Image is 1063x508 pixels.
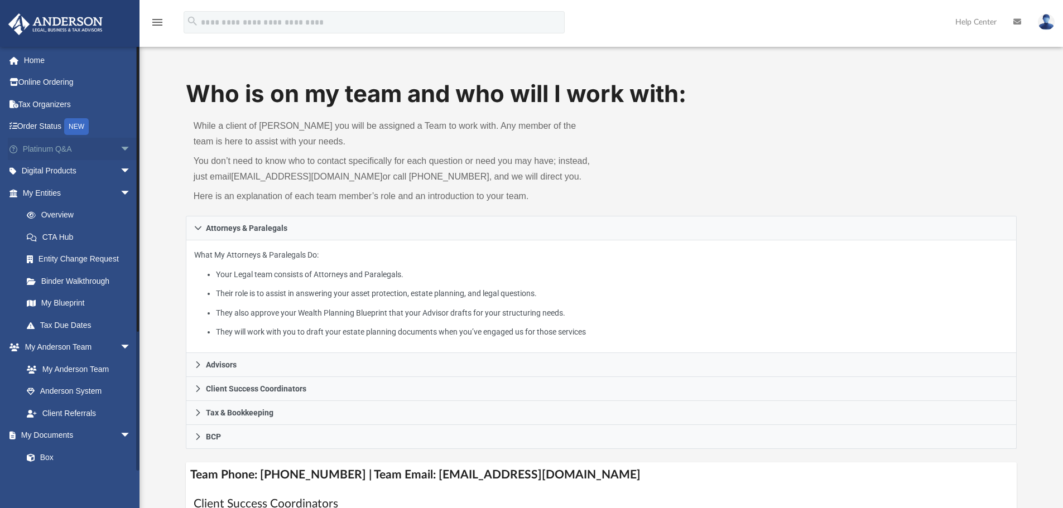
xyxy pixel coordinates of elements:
[16,446,137,468] a: Box
[194,153,594,185] p: You don’t need to know who to contact specifically for each question or need you may have; instea...
[1038,14,1055,30] img: User Pic
[186,15,199,27] i: search
[8,424,142,447] a: My Documentsarrow_drop_down
[8,138,148,160] a: Platinum Q&Aarrow_drop_down
[120,336,142,359] span: arrow_drop_down
[120,138,142,161] span: arrow_drop_down
[231,172,382,181] a: [EMAIL_ADDRESS][DOMAIN_NAME]
[151,21,164,29] a: menu
[16,292,142,315] a: My Blueprint
[16,248,148,270] a: Entity Change Request
[216,306,1008,320] li: They also approve your Wealth Planning Blueprint that your Advisor drafts for your structuring ne...
[194,188,594,204] p: Here is an explanation of each team member’s role and an introduction to your team.
[8,160,148,182] a: Digital Productsarrow_drop_down
[186,401,1017,425] a: Tax & Bookkeeping
[8,182,148,204] a: My Entitiesarrow_drop_down
[64,118,89,135] div: NEW
[186,78,1017,110] h1: Who is on my team and who will I work with:
[186,353,1017,377] a: Advisors
[16,226,148,248] a: CTA Hub
[8,115,148,138] a: Order StatusNEW
[120,424,142,447] span: arrow_drop_down
[120,160,142,183] span: arrow_drop_down
[5,13,106,35] img: Anderson Advisors Platinum Portal
[8,336,142,359] a: My Anderson Teamarrow_drop_down
[8,49,148,71] a: Home
[216,268,1008,282] li: Your Legal team consists of Attorneys and Paralegals.
[186,425,1017,449] a: BCP
[194,118,594,149] p: While a client of [PERSON_NAME] you will be assigned a Team to work with. Any member of the team ...
[151,16,164,29] i: menu
[16,380,142,403] a: Anderson System
[194,248,1009,339] p: What My Attorneys & Paralegals Do:
[186,216,1017,240] a: Attorneys & Paralegals
[8,93,148,115] a: Tax Organizers
[206,433,221,441] span: BCP
[16,314,148,336] a: Tax Due Dates
[186,377,1017,401] a: Client Success Coordinators
[16,402,142,424] a: Client Referrals
[206,361,237,369] span: Advisors
[16,270,148,292] a: Binder Walkthrough
[16,204,148,226] a: Overview
[216,287,1008,301] li: Their role is to assist in answering your asset protection, estate planning, and legal questions.
[16,468,142,491] a: Meeting Minutes
[186,240,1017,354] div: Attorneys & Paralegals
[186,462,1017,487] h4: Team Phone: [PHONE_NUMBER] | Team Email: [EMAIL_ADDRESS][DOMAIN_NAME]
[16,358,137,380] a: My Anderson Team
[206,409,273,417] span: Tax & Bookkeeping
[216,325,1008,339] li: They will work with you to draft your estate planning documents when you’ve engaged us for those ...
[120,182,142,205] span: arrow_drop_down
[206,385,306,393] span: Client Success Coordinators
[206,224,287,232] span: Attorneys & Paralegals
[8,71,148,94] a: Online Ordering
